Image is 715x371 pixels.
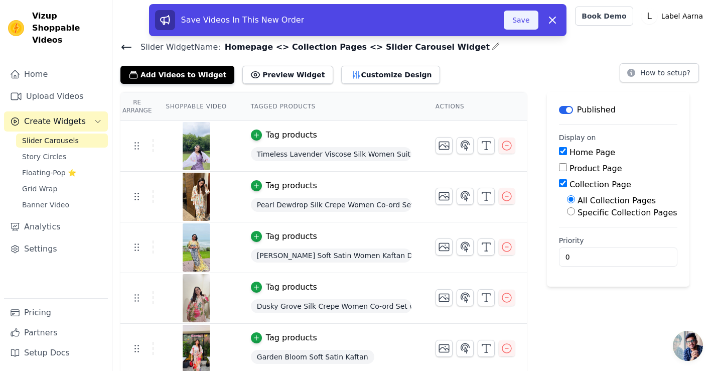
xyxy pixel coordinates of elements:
[22,200,69,210] span: Banner Video
[4,323,108,343] a: Partners
[22,184,57,194] span: Grid Wrap
[24,115,86,128] span: Create Widgets
[4,111,108,132] button: Create Widgets
[221,41,490,53] span: Homepage <> Collection Pages <> Slider Carousel Widget
[620,63,699,82] button: How to setup?
[266,129,317,141] div: Tag products
[4,217,108,237] a: Analytics
[578,196,656,205] label: All Collection Pages
[111,59,169,66] div: Keywords by Traffic
[16,198,108,212] a: Banner Video
[16,150,108,164] a: Story Circles
[22,136,79,146] span: Slider Carousels
[266,180,317,192] div: Tag products
[673,331,703,361] div: Open chat
[4,239,108,259] a: Settings
[251,129,317,141] button: Tag products
[154,92,238,121] th: Shoppable Video
[251,281,317,293] button: Tag products
[132,41,221,53] span: Slider Widget Name:
[569,180,631,189] label: Collection Page
[251,198,411,212] span: Pearl Dewdrop Silk Crepe Women Co-ord Set with Digital Print | Top and Bottom
[620,70,699,80] a: How to setup?
[436,188,453,205] button: Change Thumbnail
[22,152,66,162] span: Story Circles
[341,66,440,84] button: Customize Design
[28,16,49,24] div: v 4.0.25
[181,15,305,25] span: Save Videos In This New Order
[4,303,108,323] a: Pricing
[504,11,538,30] button: Save
[182,122,210,170] img: reel-preview-label-aarna.myshopify.com-3726350219047707826_2305879500.jpeg
[16,182,108,196] a: Grid Wrap
[182,173,210,221] img: reel-preview-label-aarna.myshopify.com-3725867723110168278_1517375449.jpeg
[27,58,35,66] img: tab_domain_overview_orange.svg
[26,26,110,34] div: Domain: [DOMAIN_NAME]
[251,332,317,344] button: Tag products
[4,343,108,363] a: Setup Docs
[22,168,76,178] span: Floating-Pop ⭐
[436,289,453,306] button: Change Thumbnail
[559,133,596,143] legend: Display on
[266,332,317,344] div: Tag products
[16,166,108,180] a: Floating-Pop ⭐
[120,92,154,121] th: Re Arrange
[100,58,108,66] img: tab_keywords_by_traffic_grey.svg
[569,148,615,157] label: Home Page
[577,104,616,116] p: Published
[423,92,527,121] th: Actions
[569,164,622,173] label: Product Page
[182,223,210,272] img: vizup-images-758b.jpg
[4,86,108,106] a: Upload Videos
[492,40,500,54] div: Edit Name
[4,64,108,84] a: Home
[251,230,317,242] button: Tag products
[251,299,411,313] span: Dusky Grove Silk Crepe Women Co-ord Set with Digital Print | Top and Bottom
[559,235,677,245] label: Priority
[266,281,317,293] div: Tag products
[242,66,333,84] button: Preview Widget
[16,134,108,148] a: Slider Carousels
[436,340,453,357] button: Change Thumbnail
[251,350,374,364] span: Garden Bloom Soft Satin Kaftan
[16,26,24,34] img: website_grey.svg
[436,238,453,256] button: Change Thumbnail
[578,208,677,217] label: Specific Collection Pages
[251,249,411,263] span: [PERSON_NAME] Soft Satin Women Kaftan Dress with Rhinestone | Digital Print
[251,147,411,161] span: Timeless Lavender Viscose Silk Women Suit Set with Linen Brush Print Dupatta
[38,59,90,66] div: Domain Overview
[266,230,317,242] div: Tag products
[16,16,24,24] img: logo_orange.svg
[120,66,234,84] button: Add Videos to Widget
[182,274,210,322] img: vizup-images-ed06.jpg
[251,180,317,192] button: Tag products
[436,137,453,154] button: Change Thumbnail
[239,92,423,121] th: Tagged Products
